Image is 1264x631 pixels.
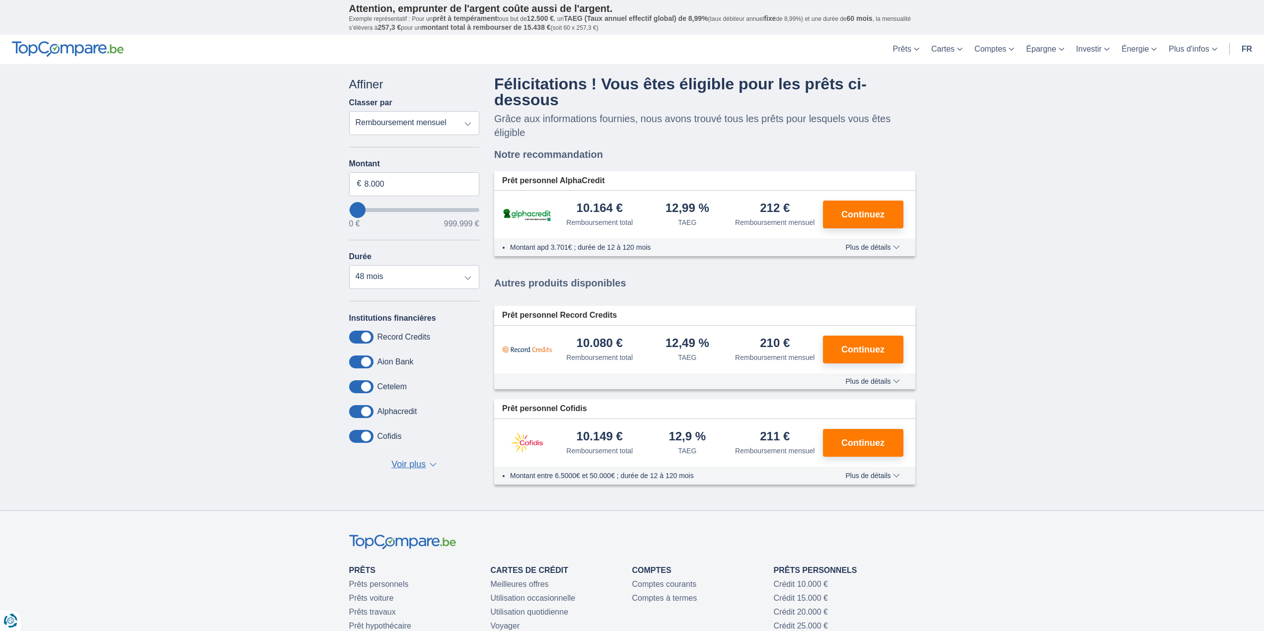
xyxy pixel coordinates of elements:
a: Comptes [968,35,1020,64]
a: Prêt hypothécaire [349,622,411,630]
div: 10.149 € [577,430,623,444]
button: Continuez [823,201,903,228]
span: Prêt personnel Cofidis [502,403,587,415]
a: Prêts [887,35,925,64]
a: Prêts [349,566,375,574]
div: 12,99 % [666,202,709,215]
button: Voir plus ▼ [388,458,440,472]
div: TAEG [678,352,696,362]
label: Montant [349,159,480,168]
span: prêt à tempérament [433,14,497,22]
a: fr [1236,35,1258,64]
div: Remboursement total [566,446,633,456]
a: Utilisation quotidienne [491,608,569,616]
a: Investir [1070,35,1116,64]
span: Prêt personnel AlphaCredit [502,175,605,187]
label: Durée [349,252,372,261]
div: Remboursement total [566,217,633,227]
span: Continuez [841,438,885,447]
label: Cetelem [377,382,407,391]
button: Plus de détails [838,243,907,251]
a: Comptes à termes [632,594,697,602]
div: 10.080 € [577,337,623,351]
p: Attention, emprunter de l'argent coûte aussi de l'argent. [349,2,915,14]
span: 0 € [349,220,360,228]
span: 12.500 € [527,14,554,22]
div: 210 € [760,337,790,351]
label: Cofidis [377,432,402,441]
div: TAEG [678,446,696,456]
div: 12,9 % [669,430,706,444]
div: 12,49 % [666,337,709,351]
span: Continuez [841,210,885,219]
span: Plus de détails [845,244,899,251]
a: Cartes de Crédit [491,566,568,574]
span: 999.999 € [444,220,479,228]
img: TopCompare [349,535,456,550]
img: TopCompare [12,41,124,57]
p: Grâce aux informations fournies, nous avons trouvé tous les prêts pour lesquels vous êtes éligible [494,112,915,140]
label: Aion Bank [377,357,414,366]
button: Continuez [823,336,903,363]
span: Plus de détails [845,472,899,479]
a: Prêts voiture [349,594,394,602]
a: Comptes courants [632,580,697,588]
div: Affiner [349,76,480,93]
a: Comptes [632,566,671,574]
a: Voyager [491,622,520,630]
label: Alphacredit [377,407,417,416]
a: Épargne [1020,35,1070,64]
a: Crédit 15.000 € [774,594,828,602]
div: Remboursement mensuel [735,352,815,362]
span: fixe [764,14,776,22]
span: ▼ [430,463,437,467]
a: Crédit 25.000 € [774,622,828,630]
label: Record Credits [377,333,431,342]
span: Voir plus [391,458,426,471]
label: Classer par [349,98,392,107]
span: € [357,178,362,190]
button: Continuez [823,429,903,457]
a: Plus d'infos [1163,35,1223,64]
div: Remboursement mensuel [735,446,815,456]
li: Montant entre 6.5000€ et 50.000€ ; durée de 12 à 120 mois [510,471,817,481]
span: Prêt personnel Record Credits [502,310,617,321]
a: Utilisation occasionnelle [491,594,576,602]
span: Plus de détails [845,378,899,385]
div: 212 € [760,202,790,215]
button: Plus de détails [838,377,907,385]
button: Plus de détails [838,472,907,480]
a: Crédit 10.000 € [774,580,828,588]
a: Prêts personnels [349,580,409,588]
div: 10.164 € [577,202,623,215]
a: Cartes [925,35,968,64]
span: 257,3 € [378,23,401,31]
li: Montant apd 3.701€ ; durée de 12 à 120 mois [510,242,817,252]
a: Énergie [1115,35,1163,64]
input: wantToBorrow [349,208,480,212]
div: Remboursement total [566,352,633,362]
img: pret personnel AlphaCredit [502,207,552,222]
a: Prêts personnels [774,566,857,574]
a: Prêts travaux [349,608,396,616]
span: 60 mois [847,14,873,22]
p: Exemple représentatif : Pour un tous but de , un (taux débiteur annuel de 8,99%) et une durée de ... [349,14,915,32]
img: pret personnel Cofidis [502,430,552,455]
h4: Félicitations ! Vous êtes éligible pour les prêts ci-dessous [494,76,915,108]
span: TAEG (Taux annuel effectif global) de 8,99% [564,14,708,22]
a: Crédit 20.000 € [774,608,828,616]
img: pret personnel Record Credits [502,337,552,362]
span: Continuez [841,345,885,354]
div: TAEG [678,217,696,227]
span: montant total à rembourser de 15.438 € [421,23,551,31]
a: Meilleures offres [491,580,549,588]
div: 211 € [760,430,790,444]
label: Institutions financières [349,314,436,323]
div: Remboursement mensuel [735,217,815,227]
